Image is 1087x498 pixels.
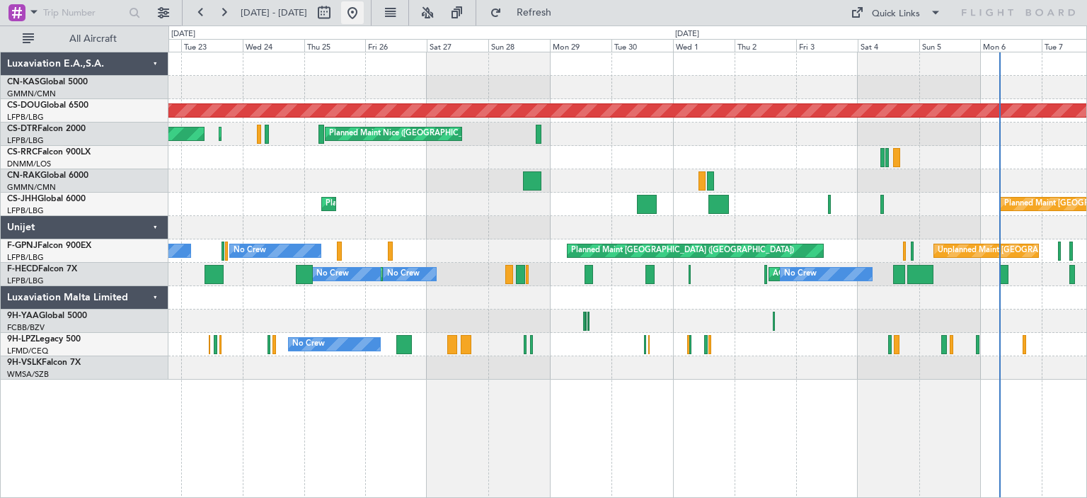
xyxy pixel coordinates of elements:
div: Planned Maint [GEOGRAPHIC_DATA] ([GEOGRAPHIC_DATA]) [326,193,548,215]
span: All Aircraft [37,34,149,44]
span: CS-DTR [7,125,38,133]
span: CN-RAK [7,171,40,180]
span: CS-DOU [7,101,40,110]
a: LFPB/LBG [7,135,44,146]
div: Mon 29 [550,39,611,52]
div: Wed 24 [243,39,304,52]
div: Tue 30 [611,39,673,52]
a: GMMN/CMN [7,182,56,193]
span: 9H-VSLK [7,358,42,367]
div: [DATE] [675,28,699,40]
button: Quick Links [844,1,948,24]
a: CN-RAKGlobal 6000 [7,171,88,180]
div: Wed 1 [673,39,735,52]
div: Sun 5 [919,39,981,52]
div: No Crew [292,334,325,355]
div: [DATE] [171,28,195,40]
a: CS-RRCFalcon 900LX [7,148,91,157]
a: CS-JHHGlobal 6000 [7,195,86,203]
div: Planned Maint [GEOGRAPHIC_DATA] ([GEOGRAPHIC_DATA]) [571,240,794,261]
div: Fri 3 [796,39,858,52]
a: DNMM/LOS [7,159,51,169]
a: WMSA/SZB [7,369,49,380]
a: LFPB/LBG [7,112,44,123]
div: Thu 25 [304,39,366,52]
span: CN-KAS [7,78,40,86]
div: AOG Maint Paris ([GEOGRAPHIC_DATA]) [773,264,921,285]
span: [DATE] - [DATE] [241,6,307,19]
div: Quick Links [872,7,920,21]
div: No Crew [784,264,817,285]
div: No Crew [387,264,420,285]
a: LFPB/LBG [7,276,44,286]
a: LFMD/CEQ [7,346,48,356]
span: F-GPNJ [7,242,38,250]
a: F-GPNJFalcon 900EX [7,242,91,250]
div: Tue 23 [181,39,243,52]
button: All Aircraft [16,28,154,50]
div: No Crew [234,240,266,261]
div: Sun 28 [488,39,550,52]
div: Mon 6 [980,39,1042,52]
div: Thu 2 [735,39,796,52]
span: 9H-YAA [7,312,39,320]
span: CS-JHH [7,195,38,203]
span: 9H-LPZ [7,335,35,344]
a: GMMN/CMN [7,89,56,99]
a: FCBB/BZV [7,322,45,333]
a: 9H-VSLKFalcon 7X [7,358,81,367]
a: 9H-YAAGlobal 5000 [7,312,87,320]
a: 9H-LPZLegacy 500 [7,335,81,344]
a: CS-DTRFalcon 2000 [7,125,86,133]
button: Refresh [483,1,568,24]
a: LFPB/LBG [7,252,44,263]
a: LFPB/LBG [7,205,44,216]
a: CN-KASGlobal 5000 [7,78,88,86]
a: F-HECDFalcon 7X [7,265,77,273]
span: Refresh [505,8,564,18]
span: F-HECD [7,265,38,273]
span: CS-RRC [7,148,38,157]
div: Planned Maint Nice ([GEOGRAPHIC_DATA]) [329,123,487,145]
div: Sat 27 [427,39,488,52]
input: Trip Number [43,2,125,23]
div: No Crew [316,264,349,285]
a: CS-DOUGlobal 6500 [7,101,88,110]
div: Sat 4 [858,39,919,52]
